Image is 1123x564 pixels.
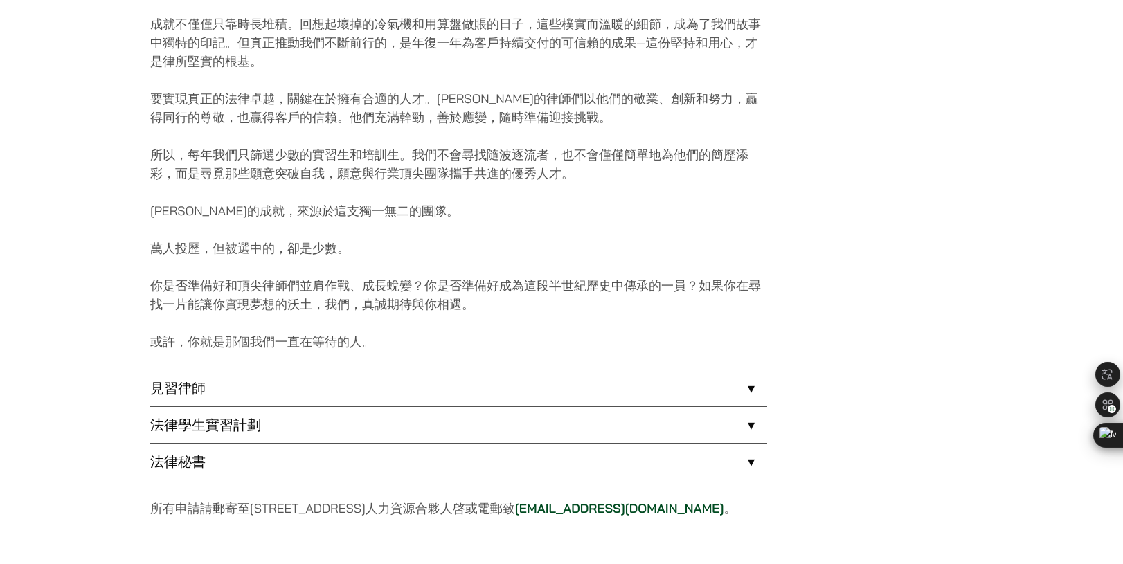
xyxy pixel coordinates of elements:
a: [EMAIL_ADDRESS][DOMAIN_NAME] [515,500,724,516]
p: 你是否準備好和頂尖律師們並肩作戰、成長蛻變？你是否準備好成為這段半世紀歷史中傳承的一員？如果你在尋找一片能讓你實現夢想的沃土，我們，真誠期待與你相遇。 [150,276,767,313]
p: 所以，每年我們只篩選少數的實習生和培訓生。我們不會尋找隨波逐流者，也不會僅僅簡單地為他們的簡歷添彩，而是尋覓那些願意突破自我，願意與行業頂尖團隊攜手共進的優秀人才。 [150,145,767,183]
p: 所有申請請郵寄至[STREET_ADDRESS]人力資源合夥人啓或電郵致 。 [150,499,767,518]
p: 成就不僅僅只靠時長堆積。回想起壞掉的冷氣機和用算盤做賬的日子，這些樸實而溫暖的細節，成為了我們故事中獨特的印記。但真正推動我們不斷前行的，是年復一年為客戶持續交付的可信賴的成果—這份堅持和用心，... [150,15,767,71]
p: 或許，你就是那個我們一直在等待的人。 [150,332,767,351]
a: 法律學生實習計劃 [150,407,767,443]
p: 萬人投歷，但被選中的，卻是少數。 [150,239,767,257]
a: 見習律師 [150,370,767,406]
p: 要實現真正的法律卓越，關鍵在於擁有合適的人才。[PERSON_NAME]的律師們以他們的敬業、創新和努力，贏得同行的尊敬，也贏得客戶的信賴。他們充滿幹勁，善於應變，隨時準備迎接挑戰。 [150,89,767,127]
a: 法律秘書 [150,444,767,480]
p: [PERSON_NAME]的成就，來源於這支獨一無二的團隊。 [150,201,767,220]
